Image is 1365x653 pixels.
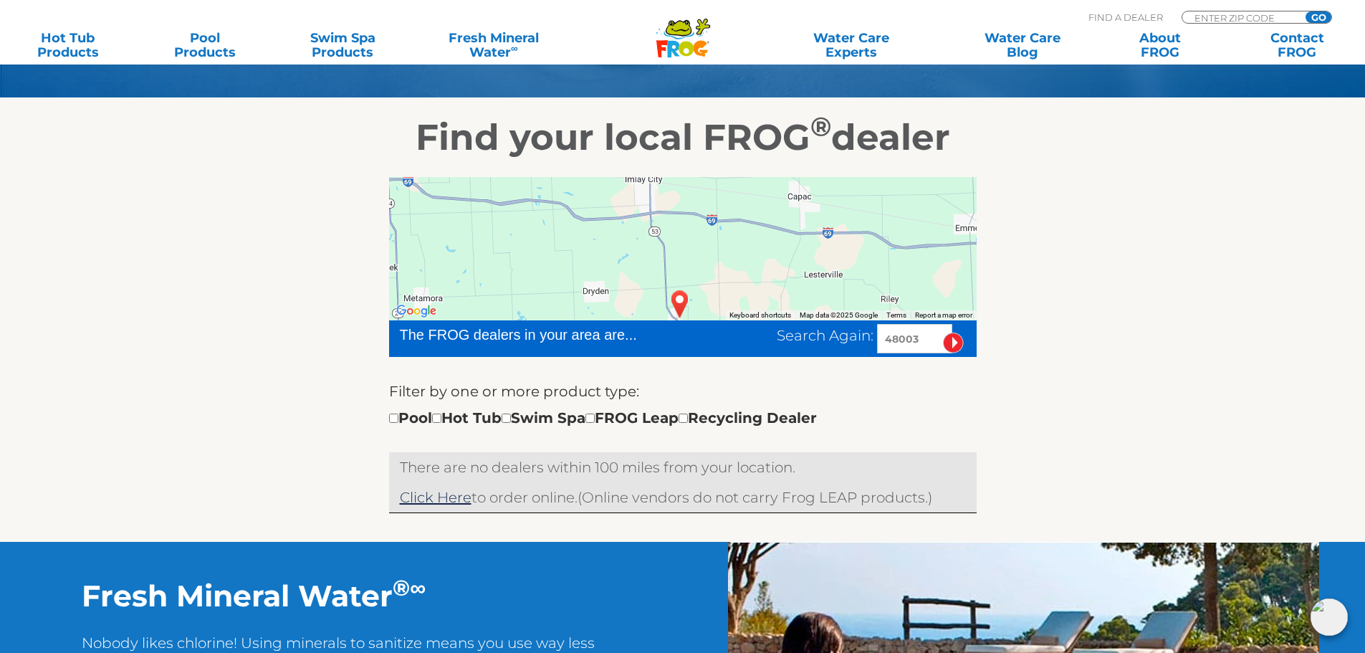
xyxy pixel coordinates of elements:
[410,574,426,601] sup: ∞
[393,574,410,601] sup: ®
[400,489,578,506] span: to order online.
[1088,11,1163,24] p: Find A Dealer
[393,302,440,320] img: Google
[400,324,689,345] div: The FROG dealers in your area are...
[729,310,791,320] button: Keyboard shortcuts
[82,578,600,614] h2: Fresh Mineral Water
[886,311,906,319] a: Terms
[915,311,972,319] a: Report a map error
[242,116,1124,159] h2: Find your local FROG dealer
[800,311,878,319] span: Map data ©2025 Google
[664,285,696,323] div: ALMONT, MI 48003
[400,489,471,506] a: Click Here
[14,31,121,59] a: Hot TubProducts
[511,42,518,54] sup: ∞
[777,327,873,344] span: Search Again:
[1193,11,1290,24] input: Zip Code Form
[426,31,560,59] a: Fresh MineralWater∞
[389,380,639,403] label: Filter by one or more product type:
[810,110,831,143] sup: ®
[389,406,817,429] div: Pool Hot Tub Swim Spa FROG Leap Recycling Dealer
[1306,11,1331,23] input: GO
[1106,31,1213,59] a: AboutFROG
[393,302,440,320] a: Open this area in Google Maps (opens a new window)
[1244,31,1351,59] a: ContactFROG
[400,456,966,479] p: There are no dealers within 100 miles from your location.
[969,31,1076,59] a: Water CareBlog
[400,486,966,509] p: (Online vendors do not carry Frog LEAP products.)
[943,333,964,353] input: Submit
[152,31,259,59] a: PoolProducts
[765,31,938,59] a: Water CareExperts
[1311,599,1348,636] img: openIcon
[289,31,396,59] a: Swim SpaProducts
